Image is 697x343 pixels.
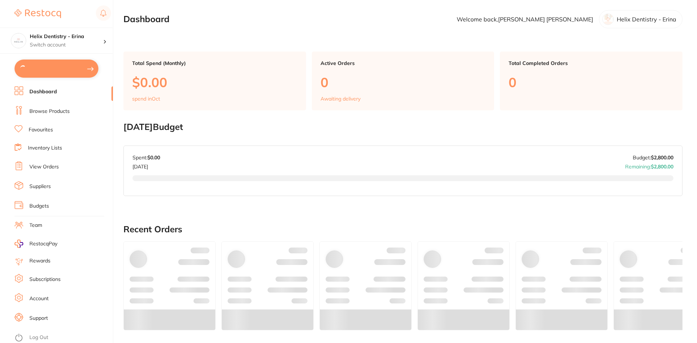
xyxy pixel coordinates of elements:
p: 0 [321,75,486,90]
p: Welcome back, [PERSON_NAME] [PERSON_NAME] [457,16,593,23]
h2: [DATE] Budget [123,122,682,132]
p: Budget: [633,155,673,160]
img: Helix Dentistry - Erina [11,33,26,48]
p: Remaining: [625,161,673,170]
h2: Recent Orders [123,224,682,234]
p: Total Spend (Monthly) [132,60,297,66]
p: Awaiting delivery [321,96,360,102]
a: Favourites [29,126,53,134]
strong: $0.00 [147,154,160,161]
a: Total Spend (Monthly)$0.00spend inOct [123,52,306,110]
a: Rewards [29,257,50,265]
p: 0 [509,75,674,90]
a: Dashboard [29,88,57,95]
img: RestocqPay [15,240,23,248]
h4: Helix Dentistry - Erina [30,33,103,40]
a: Total Completed Orders0 [500,52,682,110]
a: Log Out [29,334,48,341]
a: Restocq Logo [15,5,61,22]
strong: $2,800.00 [651,154,673,161]
a: Support [29,315,48,322]
img: Restocq Logo [15,9,61,18]
p: Active Orders [321,60,486,66]
span: RestocqPay [29,240,57,248]
a: Account [29,295,49,302]
p: Total Completed Orders [509,60,674,66]
a: Active Orders0Awaiting delivery [312,52,494,110]
p: $0.00 [132,75,297,90]
a: Subscriptions [29,276,61,283]
h2: Dashboard [123,14,170,24]
p: Helix Dentistry - Erina [617,16,676,23]
a: View Orders [29,163,59,171]
p: Spent: [133,155,160,160]
strong: $2,800.00 [651,163,673,170]
a: Suppliers [29,183,51,190]
a: Budgets [29,203,49,210]
p: [DATE] [133,161,160,170]
a: Inventory Lists [28,144,62,152]
a: RestocqPay [15,240,57,248]
p: spend in Oct [132,96,160,102]
a: Team [29,222,42,229]
p: Switch account [30,41,103,49]
a: Browse Products [29,108,70,115]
